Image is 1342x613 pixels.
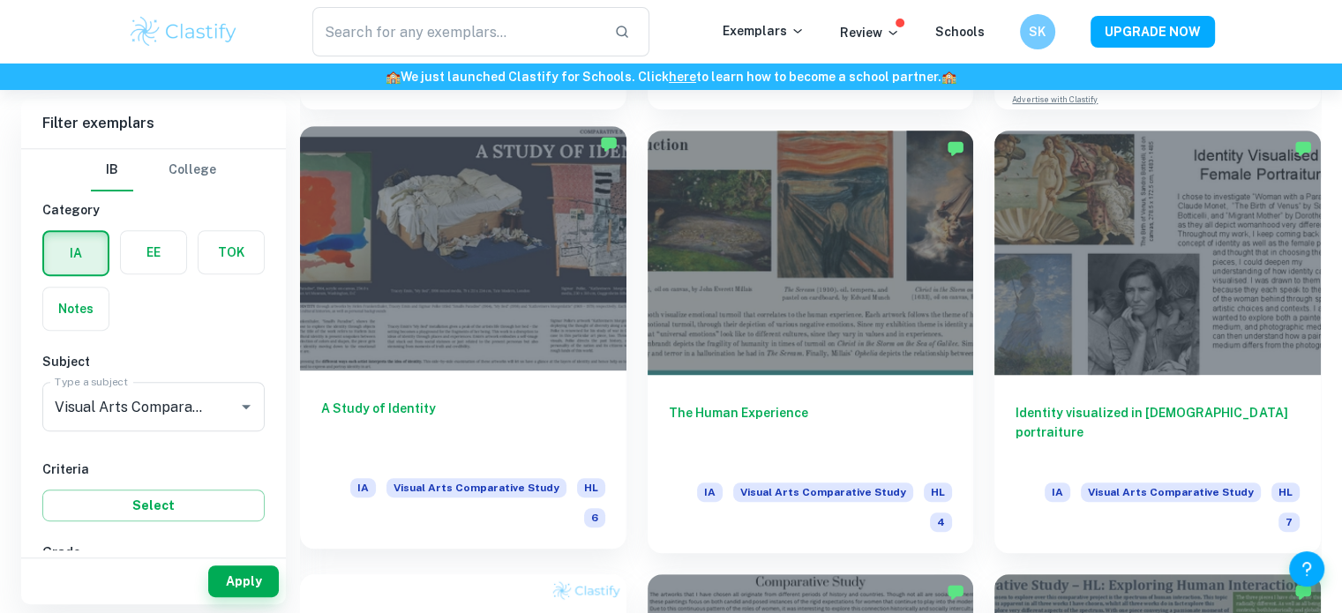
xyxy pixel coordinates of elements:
span: 6 [584,508,605,527]
h6: Criteria [42,460,265,479]
img: Marked [1294,583,1312,601]
button: Help and Feedback [1289,551,1324,587]
button: SK [1020,14,1055,49]
img: Marked [947,139,964,157]
p: Review [840,23,900,42]
label: Type a subject [55,374,128,389]
button: College [169,149,216,191]
button: IA [44,232,108,274]
span: HL [924,482,952,502]
span: Visual Arts Comparative Study [1081,482,1261,502]
img: Marked [1294,139,1312,157]
span: Visual Arts Comparative Study [386,478,566,497]
span: IA [350,478,376,497]
a: Advertise with Clastify [1012,93,1098,106]
span: HL [577,478,605,497]
h6: The Human Experience [669,403,953,461]
h6: Identity visualized in [DEMOGRAPHIC_DATA] portraiture [1016,403,1300,461]
button: Open [234,394,259,419]
button: Select [42,490,265,521]
span: 7 [1278,512,1300,532]
span: HL [1271,482,1300,502]
button: Notes [43,288,109,330]
button: Apply [208,565,279,597]
div: Filter type choice [91,149,216,191]
input: Search for any exemplars... [312,7,601,56]
h6: Category [42,200,265,220]
span: 4 [930,512,952,532]
span: 🏫 [386,70,401,84]
a: here [669,70,696,84]
h6: A Study of Identity [321,399,605,457]
img: Marked [947,583,964,601]
a: Identity visualized in [DEMOGRAPHIC_DATA] portraitureIAVisual Arts Comparative StudyHL7 [994,131,1321,553]
a: Schools [935,25,985,39]
img: Clastify logo [128,14,240,49]
button: TOK [199,231,264,273]
a: A Study of IdentityIAVisual Arts Comparative StudyHL6 [300,131,626,553]
button: UPGRADE NOW [1091,16,1215,48]
span: Visual Arts Comparative Study [733,482,913,502]
span: IA [1045,482,1070,502]
h6: Grade [42,542,265,562]
h6: Subject [42,352,265,371]
p: Exemplars [723,21,805,41]
button: EE [121,231,186,273]
h6: SK [1027,22,1047,41]
span: IA [697,482,723,502]
h6: Filter exemplars [21,99,286,148]
img: Marked [600,135,618,153]
span: 🏫 [941,70,956,84]
a: The Human ExperienceIAVisual Arts Comparative StudyHL4 [648,131,974,553]
button: IB [91,149,133,191]
h6: We just launched Clastify for Schools. Click to learn how to become a school partner. [4,67,1338,86]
